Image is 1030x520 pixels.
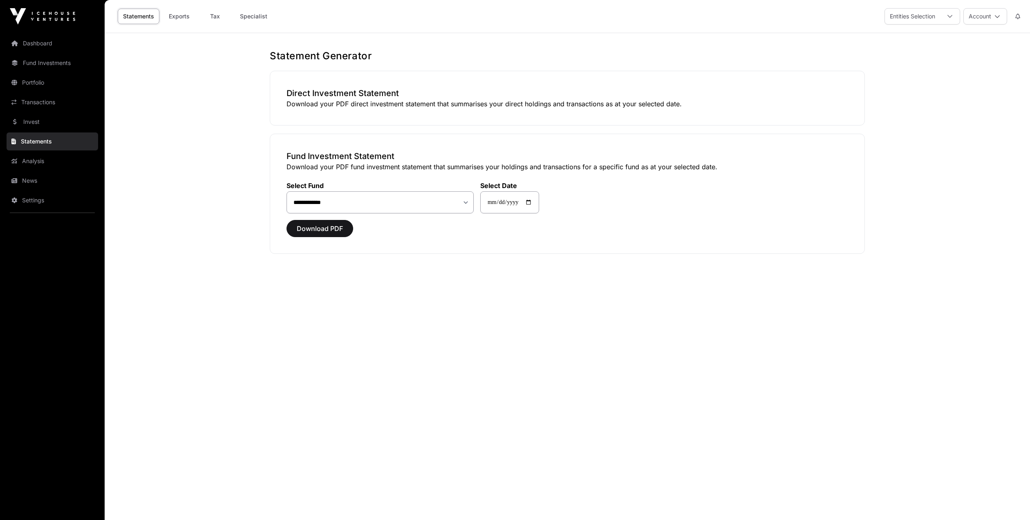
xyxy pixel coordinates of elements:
label: Select Fund [287,182,474,190]
a: Fund Investments [7,54,98,72]
div: Entities Selection [885,9,940,24]
a: News [7,172,98,190]
div: Widżet czatu [989,481,1030,520]
a: Portfolio [7,74,98,92]
img: Icehouse Ventures Logo [10,8,75,25]
p: Download your PDF direct investment statement that summarises your direct holdings and transactio... [287,99,848,109]
h1: Statement Generator [270,49,865,63]
h3: Fund Investment Statement [287,150,848,162]
span: Download PDF [297,224,343,233]
a: Invest [7,113,98,131]
a: Specialist [235,9,273,24]
a: Statements [7,132,98,150]
p: Download your PDF fund investment statement that summarises your holdings and transactions for a ... [287,162,848,172]
a: Download PDF [287,228,353,236]
label: Select Date [480,182,539,190]
a: Tax [199,9,231,24]
a: Analysis [7,152,98,170]
iframe: Chat Widget [989,481,1030,520]
a: Exports [163,9,195,24]
h3: Direct Investment Statement [287,87,848,99]
a: Statements [118,9,159,24]
button: Account [963,8,1007,25]
a: Dashboard [7,34,98,52]
a: Settings [7,191,98,209]
a: Transactions [7,93,98,111]
button: Download PDF [287,220,353,237]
